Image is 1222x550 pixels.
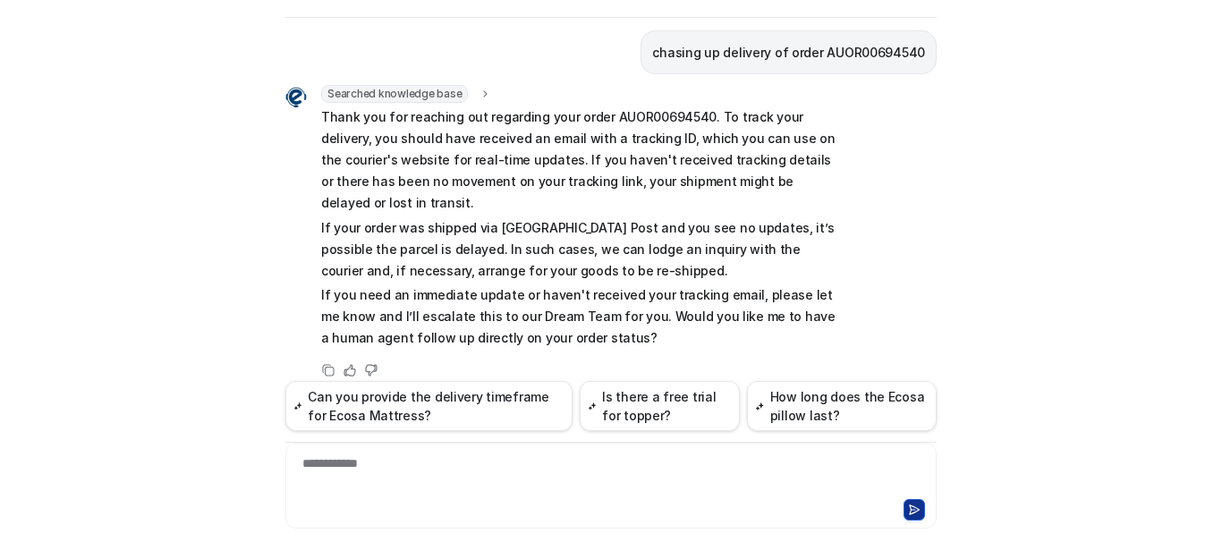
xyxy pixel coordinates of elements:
[285,87,307,108] img: Widget
[580,381,740,431] button: Is there a free trial for topper?
[652,42,925,63] p: chasing up delivery of order AUOR00694540
[285,381,573,431] button: Can you provide the delivery timeframe for Ecosa Mattress?
[321,85,468,103] span: Searched knowledge base
[321,284,844,349] p: If you need an immediate update or haven't received your tracking email, please let me know and I...
[321,217,844,282] p: If your order was shipped via [GEOGRAPHIC_DATA] Post and you see no updates, it’s possible the pa...
[321,106,844,214] p: Thank you for reaching out regarding your order AUOR00694540. To track your delivery, you should ...
[747,381,937,431] button: How long does the Ecosa pillow last?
